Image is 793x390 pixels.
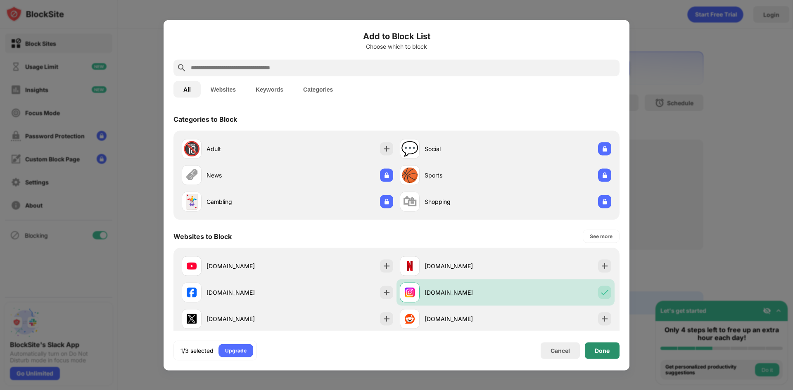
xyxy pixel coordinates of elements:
div: 🏀 [401,167,418,184]
div: Sports [425,171,506,180]
img: search.svg [177,63,187,73]
div: Cancel [551,347,570,354]
h6: Add to Block List [173,30,620,42]
div: [DOMAIN_NAME] [425,262,506,270]
img: favicons [405,287,415,297]
img: favicons [405,314,415,324]
div: 🗞 [185,167,199,184]
div: News [207,171,287,180]
div: [DOMAIN_NAME] [425,288,506,297]
div: Social [425,144,506,153]
div: Categories to Block [173,115,237,123]
div: Choose which to block [173,43,620,50]
div: 1/3 selected [180,346,214,355]
button: Keywords [246,81,293,97]
button: Categories [293,81,343,97]
div: Websites to Block [173,232,232,240]
img: favicons [405,261,415,271]
div: [DOMAIN_NAME] [207,262,287,270]
img: favicons [187,314,197,324]
div: 💬 [401,140,418,157]
img: favicons [187,261,197,271]
div: Done [595,347,610,354]
button: Websites [201,81,246,97]
div: Shopping [425,197,506,206]
div: Gambling [207,197,287,206]
div: 🛍 [403,193,417,210]
div: See more [590,232,613,240]
div: 🔞 [183,140,200,157]
div: [DOMAIN_NAME] [207,288,287,297]
button: All [173,81,201,97]
div: [DOMAIN_NAME] [425,314,506,323]
div: 🃏 [183,193,200,210]
div: Adult [207,144,287,153]
img: favicons [187,287,197,297]
div: Upgrade [225,346,247,355]
div: [DOMAIN_NAME] [207,314,287,323]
